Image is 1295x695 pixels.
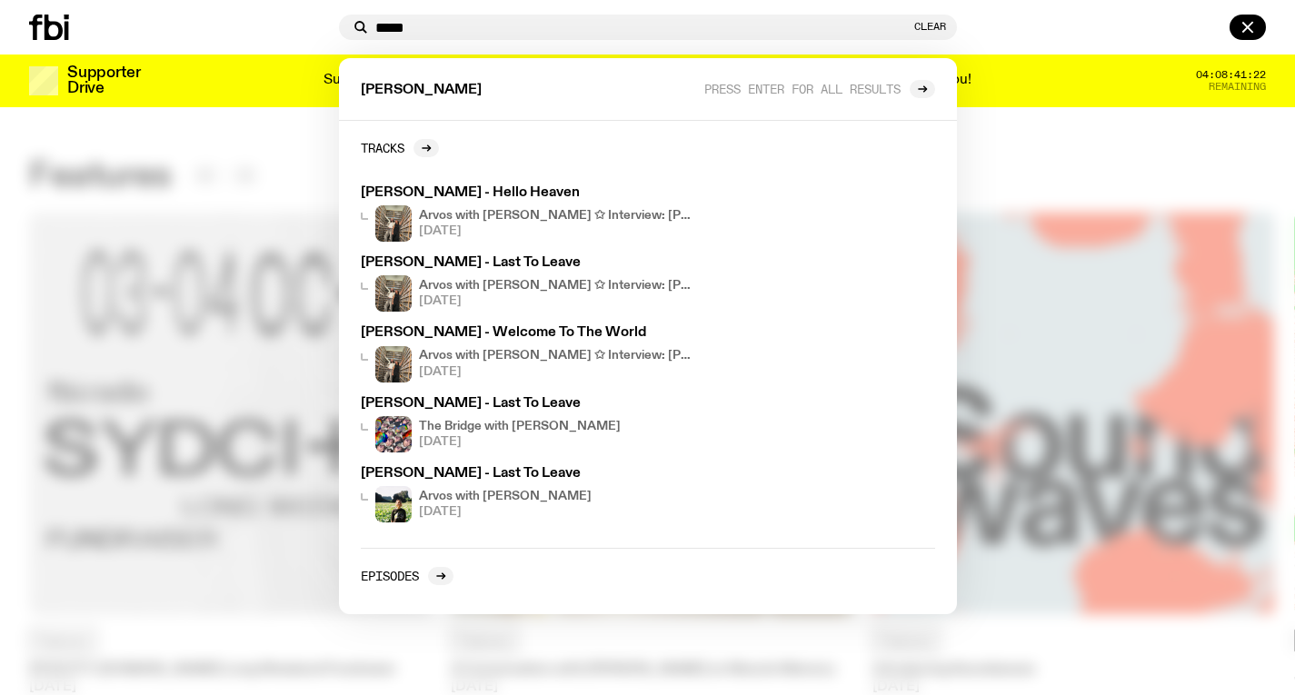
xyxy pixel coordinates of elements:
[419,366,695,378] span: [DATE]
[361,186,695,200] h3: [PERSON_NAME] - Hello Heaven
[419,436,621,448] span: [DATE]
[704,82,901,95] span: Press enter for all results
[354,460,702,530] a: [PERSON_NAME] - Last To LeaveBri is smiling and wearing a black t-shirt. She is standing in front...
[324,73,971,89] p: Supporter Drive 2025: Shaping the future of our city’s music, arts, and culture - with the help o...
[361,467,695,481] h3: [PERSON_NAME] - Last To Leave
[419,280,695,292] h4: Arvos with [PERSON_NAME] ✩ Interview: [PERSON_NAME]
[67,65,140,96] h3: Supporter Drive
[354,249,702,319] a: [PERSON_NAME] - Last To LeaveArvos with [PERSON_NAME] ✩ Interview: [PERSON_NAME][DATE]
[375,486,412,522] img: Bri is smiling and wearing a black t-shirt. She is standing in front of a lush, green field. Ther...
[419,421,621,432] h4: The Bridge with [PERSON_NAME]
[1209,82,1266,92] span: Remaining
[361,397,695,411] h3: [PERSON_NAME] - Last To Leave
[361,569,419,582] h2: Episodes
[914,22,946,32] button: Clear
[419,491,592,502] h4: Arvos with [PERSON_NAME]
[361,567,453,585] a: Episodes
[419,350,695,362] h4: Arvos with [PERSON_NAME] ✩ Interview: [PERSON_NAME]
[354,390,702,460] a: [PERSON_NAME] - Last To LeaveThe Bridge with [PERSON_NAME][DATE]
[419,295,695,307] span: [DATE]
[361,256,695,270] h3: [PERSON_NAME] - Last To Leave
[419,506,592,518] span: [DATE]
[354,319,702,389] a: [PERSON_NAME] - Welcome To The WorldArvos with [PERSON_NAME] ✩ Interview: [PERSON_NAME][DATE]
[419,225,695,237] span: [DATE]
[354,179,702,249] a: [PERSON_NAME] - Hello HeavenArvos with [PERSON_NAME] ✩ Interview: [PERSON_NAME][DATE]
[361,84,482,97] span: [PERSON_NAME]
[361,141,404,154] h2: Tracks
[704,80,935,98] a: Press enter for all results
[361,326,695,340] h3: [PERSON_NAME] - Welcome To The World
[1196,70,1266,80] span: 04:08:41:22
[361,139,439,157] a: Tracks
[419,210,695,222] h4: Arvos with [PERSON_NAME] ✩ Interview: [PERSON_NAME]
